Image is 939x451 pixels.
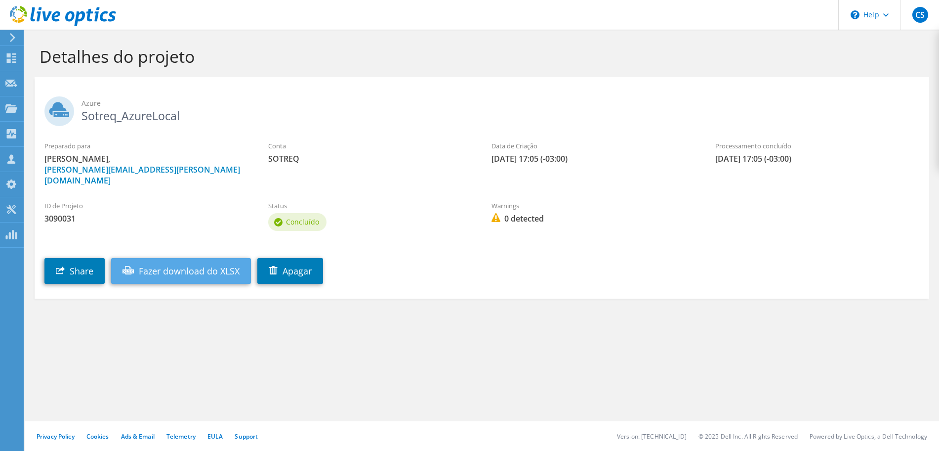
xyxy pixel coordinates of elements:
[207,432,223,441] a: EULA
[698,432,798,441] li: © 2025 Dell Inc. All Rights Reserved
[44,201,248,211] label: ID de Projeto
[491,213,695,224] span: 0 detected
[715,153,919,164] span: [DATE] 17:05 (-03:00)
[40,46,919,67] h1: Detalhes do projeto
[617,432,687,441] li: Version: [TECHNICAL_ID]
[82,98,919,109] span: Azure
[268,201,472,211] label: Status
[121,432,155,441] a: Ads & Email
[44,153,248,186] span: [PERSON_NAME],
[810,432,927,441] li: Powered by Live Optics, a Dell Technology
[268,153,472,164] span: SOTREQ
[86,432,109,441] a: Cookies
[44,164,240,186] a: [PERSON_NAME][EMAIL_ADDRESS][PERSON_NAME][DOMAIN_NAME]
[912,7,928,23] span: CS
[715,141,919,151] label: Processamento concluído
[44,213,248,224] span: 3090031
[491,153,695,164] span: [DATE] 17:05 (-03:00)
[286,217,319,226] span: Concluído
[491,201,695,211] label: Warnings
[111,258,251,284] a: Fazer download do XLSX
[235,432,258,441] a: Support
[268,141,472,151] label: Conta
[851,10,859,19] svg: \n
[44,258,105,284] a: Share
[166,432,196,441] a: Telemetry
[44,141,248,151] label: Preparado para
[44,96,919,121] h2: Sotreq_AzureLocal
[257,258,323,284] a: Apagar
[37,432,75,441] a: Privacy Policy
[491,141,695,151] label: Data de Criação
